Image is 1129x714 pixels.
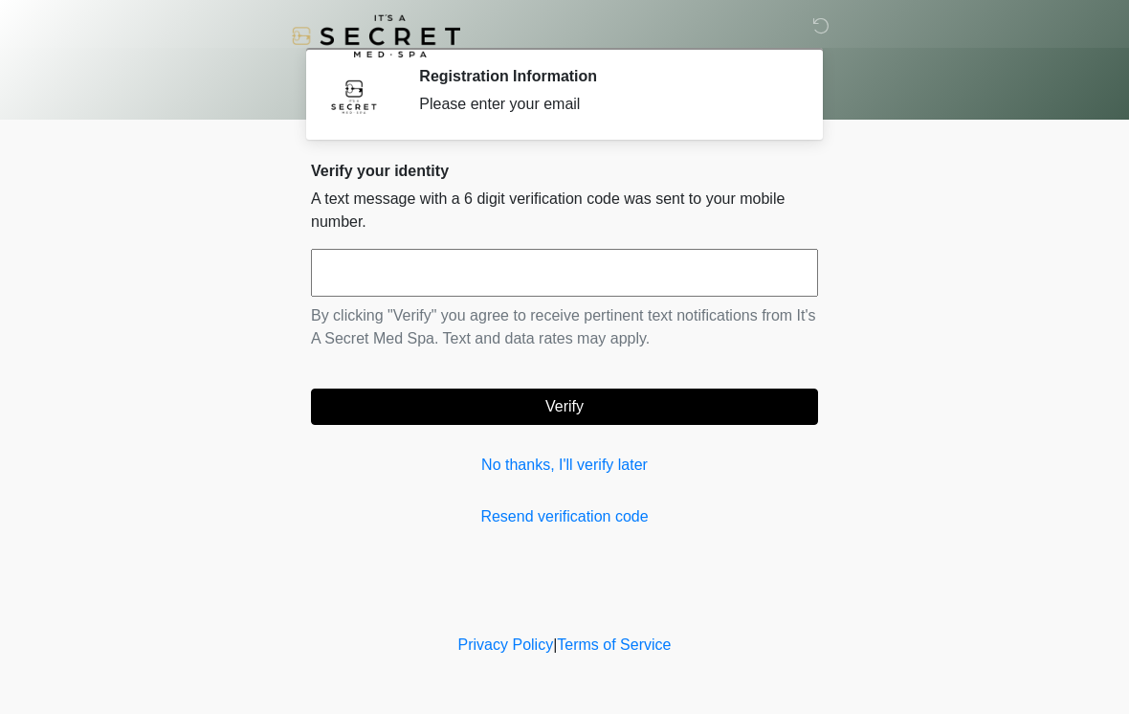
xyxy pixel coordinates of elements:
a: Terms of Service [557,636,671,653]
h2: Registration Information [419,67,789,85]
img: It's A Secret Med Spa Logo [292,14,460,57]
a: Resend verification code [311,505,818,528]
a: No thanks, I'll verify later [311,454,818,477]
p: A text message with a 6 digit verification code was sent to your mobile number. [311,188,818,234]
a: Privacy Policy [458,636,554,653]
div: Please enter your email [419,93,789,116]
p: By clicking "Verify" you agree to receive pertinent text notifications from It's A Secret Med Spa... [311,304,818,350]
img: Agent Avatar [325,67,383,124]
a: | [553,636,557,653]
h2: Verify your identity [311,162,818,180]
button: Verify [311,389,818,425]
